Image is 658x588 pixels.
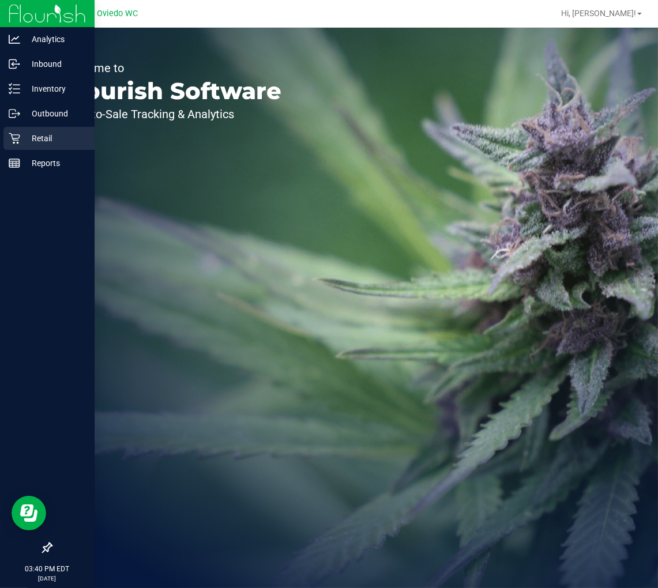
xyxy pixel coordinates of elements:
[62,62,281,74] p: Welcome to
[9,157,20,169] inline-svg: Reports
[9,133,20,144] inline-svg: Retail
[62,80,281,103] p: Flourish Software
[20,107,89,120] p: Outbound
[9,108,20,119] inline-svg: Outbound
[5,574,89,583] p: [DATE]
[20,32,89,46] p: Analytics
[20,131,89,145] p: Retail
[561,9,636,18] span: Hi, [PERSON_NAME]!
[20,57,89,71] p: Inbound
[9,83,20,95] inline-svg: Inventory
[20,82,89,96] p: Inventory
[12,496,46,530] iframe: Resource center
[97,9,138,18] span: Oviedo WC
[5,564,89,574] p: 03:40 PM EDT
[9,58,20,70] inline-svg: Inbound
[9,33,20,45] inline-svg: Analytics
[20,156,89,170] p: Reports
[62,108,281,120] p: Seed-to-Sale Tracking & Analytics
